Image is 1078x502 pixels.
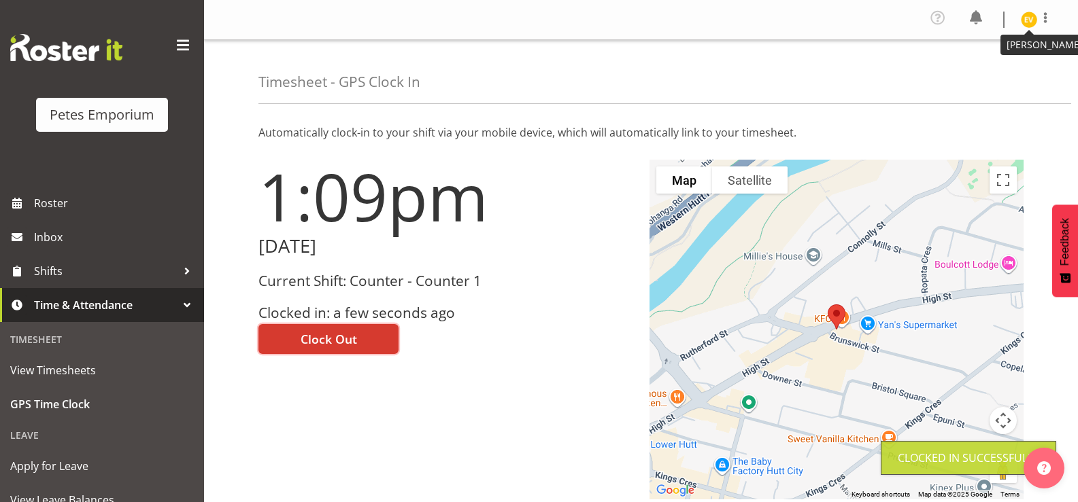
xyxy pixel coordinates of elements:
button: Toggle fullscreen view [990,166,1017,194]
img: Rosterit website logo [10,34,122,61]
div: Clocked in Successfully [898,450,1039,466]
span: GPS Time Clock [10,394,194,414]
span: View Timesheets [10,360,194,380]
button: Clock Out [258,324,399,354]
div: Leave [3,421,201,449]
a: View Timesheets [3,353,201,387]
div: Petes Emporium [50,105,154,125]
div: Timesheet [3,325,201,353]
h2: [DATE] [258,236,633,257]
h1: 1:09pm [258,160,633,233]
span: Inbox [34,227,197,247]
img: eva-vailini10223.jpg [1021,12,1037,28]
span: Map data ©2025 Google [918,490,992,498]
button: Feedback - Show survey [1052,204,1078,297]
button: Show street map [656,166,712,194]
button: Show satellite imagery [712,166,788,194]
span: Feedback [1059,218,1071,266]
span: Time & Attendance [34,295,177,315]
span: Shifts [34,261,177,281]
img: Google [653,482,698,499]
span: Roster [34,193,197,213]
span: Apply for Leave [10,456,194,476]
img: help-xxl-2.png [1037,461,1051,475]
a: GPS Time Clock [3,387,201,421]
a: Terms (opens in new tab) [1000,490,1020,498]
h4: Timesheet - GPS Clock In [258,74,420,90]
a: Open this area in Google Maps (opens a new window) [653,482,698,499]
h3: Current Shift: Counter - Counter 1 [258,273,633,289]
h3: Clocked in: a few seconds ago [258,305,633,321]
p: Automatically clock-in to your shift via your mobile device, which will automatically link to you... [258,124,1024,141]
a: Apply for Leave [3,449,201,483]
span: Clock Out [301,330,357,348]
button: Map camera controls [990,407,1017,434]
button: Keyboard shortcuts [852,490,910,499]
